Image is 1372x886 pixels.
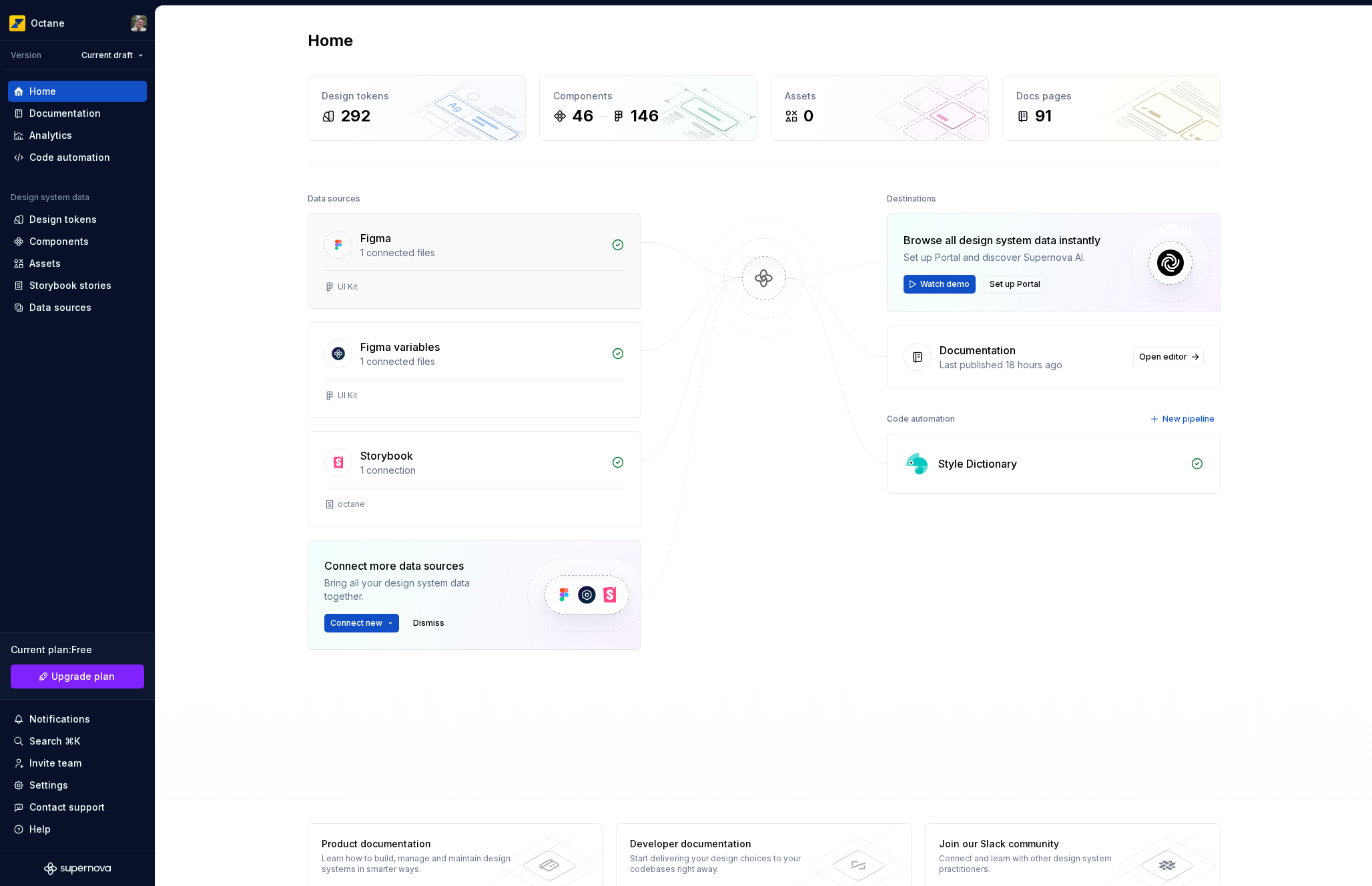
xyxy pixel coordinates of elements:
div: Design tokens [29,213,97,226]
div: Invite team [29,757,81,770]
svg: Supernova Logo [44,862,111,875]
span: Connect new [330,618,382,628]
a: Data sources [8,297,147,318]
button: Contact support [8,797,147,818]
div: Product documentation [322,837,516,851]
button: Watch demo [904,275,976,294]
div: Notifications [29,713,90,726]
div: Set up Portal and discover Supernova AI. [904,251,1100,264]
div: Version [11,50,41,61]
button: Notifications [8,709,147,730]
a: Assets [8,253,147,274]
div: 1 connected files [360,355,603,368]
a: Open editor [1133,348,1204,366]
div: Developer documentation [630,837,824,851]
div: Connect more data sources [324,558,504,574]
div: Help [29,823,51,836]
a: Components [8,231,147,252]
div: Code automation [29,151,110,164]
div: Analytics [29,129,72,142]
span: Upgrade plan [51,670,115,683]
div: Code automation [887,410,955,428]
div: Octane [31,17,65,30]
a: Storybook1 connectionoctane [308,431,641,526]
a: Storybook stories [8,275,147,296]
a: Components46146 [539,75,757,141]
div: UI Kit [338,282,358,292]
div: Data sources [29,301,91,314]
a: Settings [8,775,147,796]
div: Home [29,85,56,98]
div: Browse all design system data instantly [904,232,1100,248]
span: Open editor [1139,352,1187,362]
div: 1 connected files [360,246,603,260]
div: 1 connection [360,464,603,477]
div: Assets [785,89,975,103]
div: Last published 18 hours ago [940,358,1125,372]
a: Assets0 [771,75,989,141]
div: Figma variables [360,339,440,355]
a: Figma1 connected filesUI Kit [308,213,641,309]
div: Assets [29,257,61,270]
div: 46 [572,105,593,127]
div: Style Dictionary [938,456,1017,472]
div: octane [338,499,365,510]
div: Search ⌘K [29,735,80,748]
button: OctaneTiago [3,9,152,37]
div: Bring all your design system data together. [324,576,504,603]
a: Documentation [8,103,147,124]
div: Connect and learn with other design system practitioners. [939,853,1133,875]
div: 91 [1035,105,1052,127]
button: Set up Portal [984,275,1046,294]
span: Set up Portal [990,279,1040,290]
div: Design tokens [322,89,512,103]
button: Connect new [324,614,399,632]
div: Documentation [940,342,1016,358]
div: Start delivering your design choices to your codebases right away. [630,853,824,875]
a: Home [8,81,147,102]
div: Figma [360,230,391,246]
div: UI Kit [338,390,358,401]
div: Data sources [308,189,360,208]
a: Figma variables1 connected filesUI Kit [308,322,641,418]
button: Search ⌘K [8,731,147,752]
img: e8093afa-4b23-4413-bf51-00cde92dbd3f.png [9,15,25,31]
a: Design tokens [8,209,147,230]
div: Destinations [887,189,936,208]
a: Docs pages91 [1002,75,1221,141]
div: Join our Slack community [939,837,1133,851]
button: Current draft [75,46,149,65]
span: Dismiss [413,618,444,628]
div: Storybook [360,448,413,464]
span: Current draft [81,50,133,61]
span: New pipeline [1162,414,1215,424]
div: Contact support [29,801,105,814]
div: Learn how to build, manage and maintain design systems in smarter ways. [322,853,516,875]
a: Analytics [8,125,147,146]
div: 146 [631,105,659,127]
a: Upgrade plan [11,664,144,689]
a: Design tokens292 [308,75,526,141]
span: Watch demo [920,279,970,290]
div: Design system data [11,192,89,203]
div: Current plan : Free [11,643,144,656]
div: Docs pages [1016,89,1207,103]
a: Code automation [8,147,147,168]
div: Components [29,235,89,248]
div: Storybook stories [29,279,111,292]
div: Components [553,89,743,103]
img: Tiago [131,15,147,31]
h2: Home [308,30,353,51]
a: Invite team [8,753,147,774]
button: Dismiss [407,614,450,632]
button: New pipeline [1146,410,1221,428]
div: 292 [340,105,370,127]
div: Documentation [29,107,101,120]
button: Help [8,819,147,840]
div: 0 [803,105,813,127]
div: Settings [29,779,68,792]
